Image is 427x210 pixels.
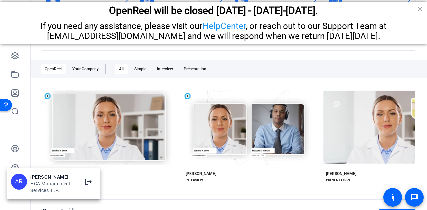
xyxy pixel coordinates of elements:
[11,174,27,190] div: AR
[30,174,77,180] div: [PERSON_NAME]
[84,178,92,186] mat-icon: logout
[202,19,246,29] a: HelpCenter
[40,19,387,39] span: If you need any assistance, please visit our , or reach out to our Support Team at [EMAIL_ADDRESS...
[30,180,77,194] div: HCA Management Services, L.P.
[8,3,419,15] div: OpenReel will be closed [DATE] - [DATE]-[DATE].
